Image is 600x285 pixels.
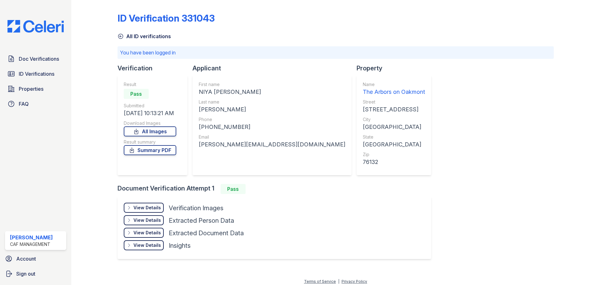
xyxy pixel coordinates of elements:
div: View Details [133,242,161,248]
div: View Details [133,205,161,211]
span: Sign out [16,270,35,277]
span: Account [16,255,36,262]
div: [GEOGRAPHIC_DATA] [363,140,425,149]
a: Sign out [2,267,69,280]
div: Name [363,81,425,88]
a: Privacy Policy [342,279,367,284]
div: State [363,134,425,140]
div: Insights [169,241,191,250]
div: Result summary [124,139,176,145]
div: Verification Images [169,204,223,212]
div: View Details [133,217,161,223]
a: All Images [124,126,176,136]
div: Document Verification Attempt 1 [117,184,436,194]
div: Phone [199,116,345,123]
a: Doc Verifications [5,53,66,65]
div: 76132 [363,158,425,166]
a: FAQ [5,98,66,110]
div: [PHONE_NUMBER] [199,123,345,131]
span: Properties [19,85,43,93]
div: Applicant [192,64,357,73]
div: Pass [221,184,246,194]
a: All ID verifications [117,33,171,40]
div: Zip [363,151,425,158]
div: First name [199,81,345,88]
div: The Arbors on Oakmont [363,88,425,96]
div: Last name [199,99,345,105]
div: Submitted [124,103,176,109]
div: Pass [124,89,149,99]
div: [PERSON_NAME][EMAIL_ADDRESS][DOMAIN_NAME] [199,140,345,149]
div: Verification [117,64,192,73]
iframe: chat widget [574,260,594,279]
div: Result [124,81,176,88]
div: ID Verification 331043 [117,13,215,24]
div: | [338,279,339,284]
div: NIYA [PERSON_NAME] [199,88,345,96]
a: Terms of Service [304,279,336,284]
span: FAQ [19,100,29,108]
div: Download Images [124,120,176,126]
a: Name The Arbors on Oakmont [363,81,425,96]
p: You have been logged in [120,49,551,56]
a: Properties [5,83,66,95]
img: CE_Logo_Blue-a8612792a0a2168367f1c8372b55b34899dd931a85d93a1a3d3e32e68fde9ad4.png [2,20,69,33]
div: [PERSON_NAME] [199,105,345,114]
div: Extracted Person Data [169,216,234,225]
a: Account [2,252,69,265]
div: Extracted Document Data [169,229,244,237]
div: City [363,116,425,123]
div: Property [357,64,436,73]
div: [DATE] 10:13:21 AM [124,109,176,118]
div: Street [363,99,425,105]
a: Summary PDF [124,145,176,155]
div: View Details [133,230,161,236]
div: [STREET_ADDRESS] [363,105,425,114]
span: Doc Verifications [19,55,59,63]
div: CAF Management [10,241,53,247]
div: [GEOGRAPHIC_DATA] [363,123,425,131]
div: Email [199,134,345,140]
span: ID Verifications [19,70,54,78]
a: ID Verifications [5,68,66,80]
div: [PERSON_NAME] [10,234,53,241]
